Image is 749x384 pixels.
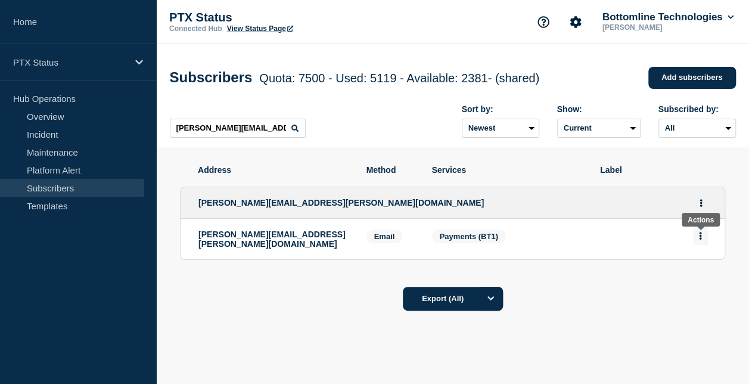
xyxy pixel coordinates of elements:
[366,230,403,243] span: Email
[600,165,707,175] span: Label
[600,23,724,32] p: [PERSON_NAME]
[658,119,736,138] select: Subscribed by
[198,198,484,208] span: [PERSON_NAME][EMAIL_ADDRESS][PERSON_NAME][DOMAIN_NAME]
[440,232,498,241] span: Payments (BT1)
[600,11,736,23] button: Bottomline Technologies
[479,287,503,311] button: Options
[198,165,349,175] span: Address
[531,10,556,35] button: Support
[557,119,641,138] select: Deleted
[648,67,736,89] a: Add subscribers
[462,119,539,138] select: Sort by
[198,230,349,249] p: [PERSON_NAME][EMAIL_ADDRESS][PERSON_NAME][DOMAIN_NAME]
[366,165,414,175] span: Method
[13,57,128,67] p: PTX Status
[658,104,736,114] div: Subscribed by:
[170,69,540,86] h1: Subscribers
[259,72,539,85] span: Quota: 7500 - Used: 5119 - Available: 2381 - (shared)
[403,287,503,311] button: Export (All)
[694,194,708,212] button: Actions
[432,165,583,175] span: Services
[169,11,408,24] p: PTX Status
[557,104,641,114] div: Show:
[462,104,539,114] div: Sort by:
[170,119,306,138] input: Search subscribers
[688,216,714,224] div: Actions
[169,24,222,33] p: Connected Hub
[227,24,293,33] a: View Status Page
[563,10,588,35] button: Account settings
[693,227,708,245] button: Actions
